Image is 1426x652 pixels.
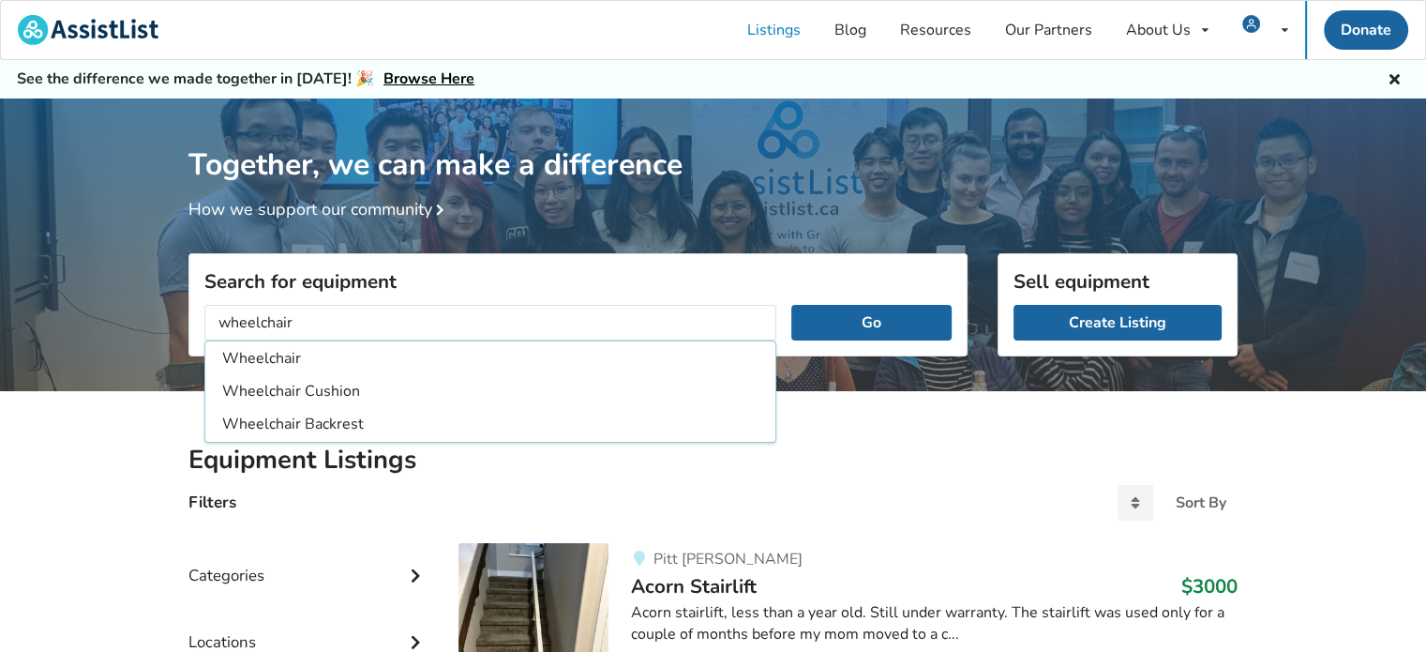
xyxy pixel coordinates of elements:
[1013,305,1222,341] a: Create Listing
[188,444,1238,477] h2: Equipment Listings
[188,492,236,513] h4: Filters
[209,409,772,440] li: Wheelchair Backrest
[988,1,1109,59] a: Our Partners
[1126,23,1191,38] div: About Us
[1176,495,1226,510] div: Sort By
[18,15,158,45] img: assistlist-logo
[730,1,818,59] a: Listings
[791,305,952,341] button: Go
[209,376,772,407] li: Wheelchair Cushion
[17,69,474,89] h5: See the difference we made together in [DATE]! 🎉
[631,602,1238,645] div: Acorn stairlift, less than a year old. Still under warranty. The stairlift was used only for a co...
[818,1,883,59] a: Blog
[1181,574,1238,599] h3: $3000
[883,1,988,59] a: Resources
[188,198,451,220] a: How we support our community
[1324,10,1408,50] a: Donate
[188,528,428,595] div: Categories
[204,305,776,341] input: I am looking for...
[204,269,952,294] h3: Search for equipment
[383,68,474,89] a: Browse Here
[1242,15,1260,33] img: user icon
[188,99,1238,184] h1: Together, we can make a difference
[653,549,802,569] span: Pitt [PERSON_NAME]
[631,573,757,599] span: Acorn Stairlift
[209,343,772,374] li: Wheelchair
[1013,269,1222,294] h3: Sell equipment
